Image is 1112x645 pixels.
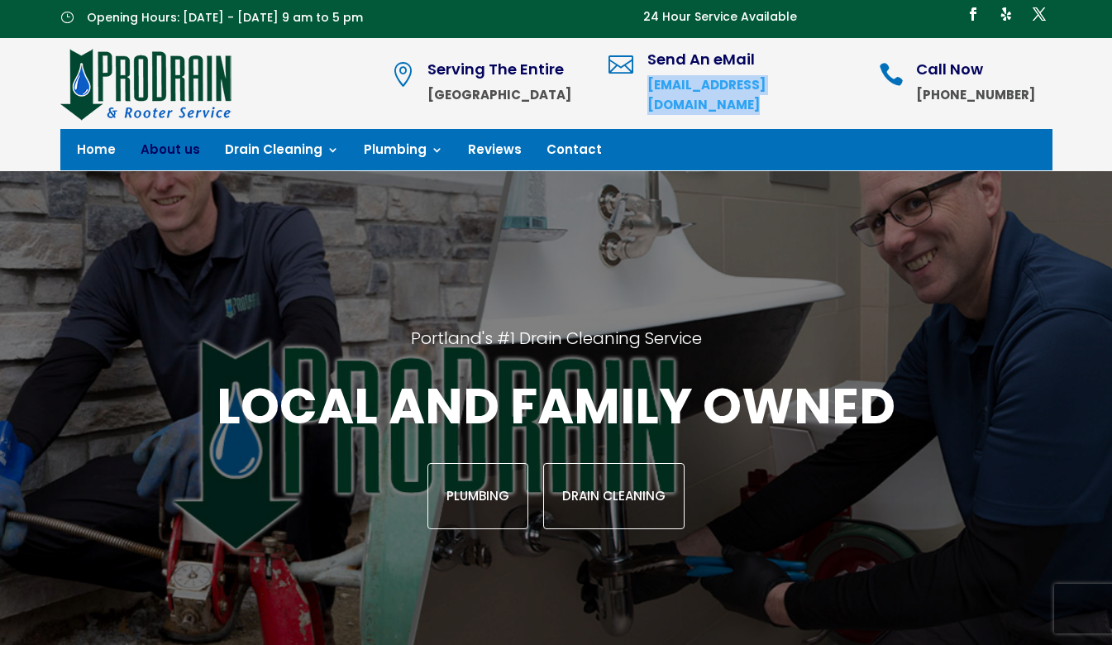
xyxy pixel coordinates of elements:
[60,46,233,121] img: site-logo-100h
[87,9,363,26] span: Opening Hours: [DATE] - [DATE] 9 am to 5 pm
[427,86,571,103] strong: [GEOGRAPHIC_DATA]
[1026,1,1052,27] a: Follow on X
[879,62,904,87] span: 
[608,52,633,77] span: 
[647,49,755,69] span: Send An eMail
[225,144,339,162] a: Drain Cleaning
[916,59,983,79] span: Call Now
[364,144,443,162] a: Plumbing
[390,62,415,87] span: 
[427,59,564,79] span: Serving The Entire
[145,374,966,529] div: Local and family owned
[468,144,522,162] a: Reviews
[546,144,602,162] a: Contact
[993,1,1019,27] a: Follow on Yelp
[960,1,986,27] a: Follow on Facebook
[647,76,766,113] a: [EMAIL_ADDRESS][DOMAIN_NAME]
[141,144,200,162] a: About us
[643,7,797,27] p: 24 Hour Service Available
[60,11,74,23] span: }
[543,463,685,529] a: Drain Cleaning
[427,463,528,529] a: Plumbing
[916,86,1035,103] strong: [PHONE_NUMBER]
[77,144,116,162] a: Home
[145,327,966,374] h2: Portland's #1 Drain Cleaning Service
